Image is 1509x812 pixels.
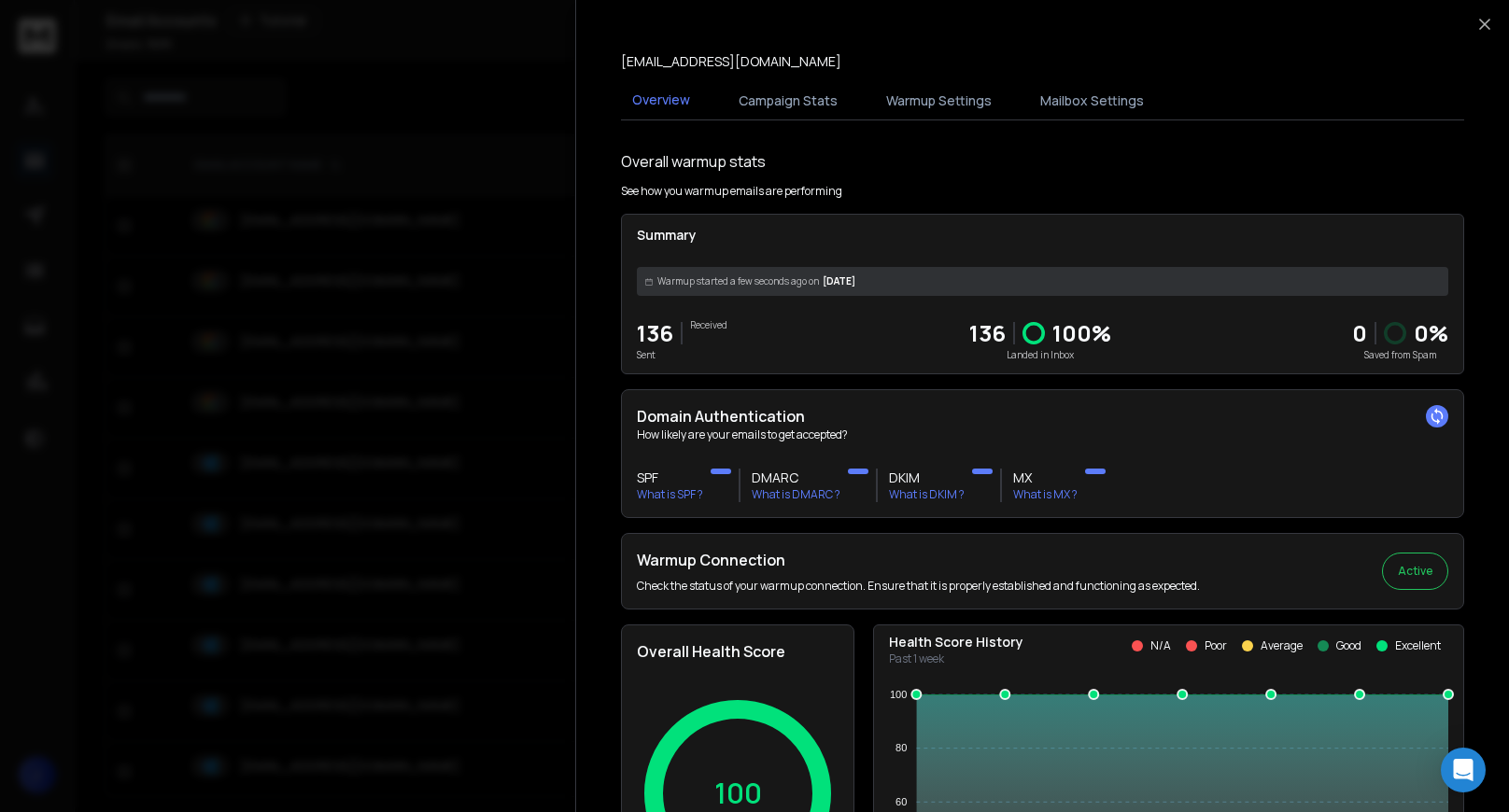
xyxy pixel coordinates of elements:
div: [DATE] [637,267,1448,296]
strong: 0 [1352,317,1367,348]
p: 136 [969,318,1006,348]
p: 100 % [1052,318,1111,348]
div: Open Intercom Messenger [1441,748,1486,792]
p: 100 [714,777,762,810]
tspan: 100 [890,689,907,700]
h2: Warmup Connection [637,549,1200,571]
h2: Overall Health Score [637,640,839,663]
p: Average [1261,638,1303,653]
p: Check the status of your warmup connection. Ensure that it is properly established and functionin... [637,579,1200,594]
h3: MX [1013,469,1078,487]
p: 0 % [1414,318,1448,348]
p: Received [690,318,727,332]
p: Past 1 week [889,651,1023,666]
p: Saved from Spam [1352,348,1448,362]
p: Excellent [1395,638,1441,653]
p: What is DMARC ? [752,487,840,502]
p: Summary [637,226,1448,245]
h3: DKIM [889,469,965,487]
p: How likely are your emails to get accepted? [637,427,1448,442]
button: Active [1382,553,1448,590]
p: N/A [1150,638,1171,653]
p: Good [1336,638,1361,653]
p: [EMAIL_ADDRESS][DOMAIN_NAME] [621,52,841,71]
button: Warmup Settings [875,80,1003,121]
span: Warmup started a few seconds ago on [657,274,819,288]
h3: SPF [637,469,703,487]
p: What is DKIM ? [889,487,965,502]
p: Poor [1205,638,1227,653]
tspan: 80 [896,742,907,753]
h1: Overall warmup stats [621,150,766,173]
button: Campaign Stats [727,80,849,121]
p: Landed in Inbox [969,348,1111,362]
tspan: 60 [896,796,907,807]
p: See how you warmup emails are performing [621,184,842,199]
p: Health Score History [889,633,1023,651]
p: Sent [637,348,673,362]
h3: DMARC [752,469,840,487]
h2: Domain Authentication [637,405,1448,427]
button: Mailbox Settings [1029,80,1155,121]
p: What is MX ? [1013,487,1078,502]
button: Overview [621,79,701,122]
p: What is SPF ? [637,487,703,502]
p: 136 [637,318,673,348]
